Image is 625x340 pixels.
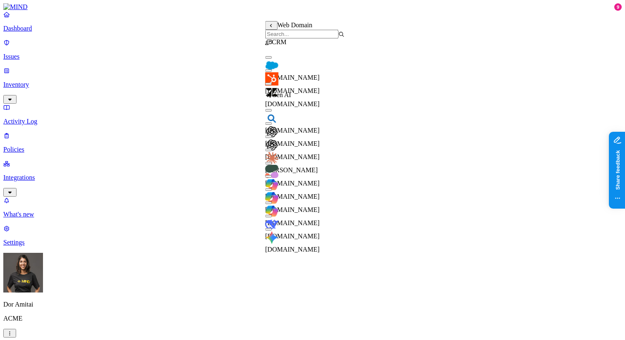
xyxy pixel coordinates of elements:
a: Activity Log [3,104,622,125]
img: copilot.cloud.microsoft favicon [265,178,279,191]
span: [DOMAIN_NAME] [265,100,320,107]
p: Policies [3,146,622,153]
span: Web Domain [277,21,312,29]
img: hubspot.com favicon [265,72,279,86]
img: gemini.google.com favicon [265,231,279,244]
img: copilot.microsoft.com favicon [265,191,279,204]
input: Search... [265,30,339,38]
a: What's new [3,197,622,218]
img: Dor Amitai [3,253,43,292]
img: chatgpt.com favicon [265,138,279,152]
div: CRM [265,38,345,46]
p: ACME [3,315,622,322]
a: Dashboard [3,11,622,32]
div: Gen AI [265,91,345,99]
img: zendesk.com favicon [265,86,279,99]
p: Settings [3,239,622,246]
a: Inventory [3,67,622,102]
img: bing.com favicon [265,112,279,125]
img: MIND [3,3,28,11]
p: Dashboard [3,25,622,32]
a: MIND [3,3,622,11]
span: [DOMAIN_NAME] [265,246,320,253]
img: salesforce.com favicon [265,59,279,72]
p: Activity Log [3,118,622,125]
p: Issues [3,53,622,60]
img: m365.cloud.microsoft favicon [265,204,279,218]
a: Settings [3,225,622,246]
img: claude.ai favicon [265,152,279,165]
div: 9 [614,3,622,11]
img: cohere.com favicon [265,165,279,178]
a: Policies [3,132,622,153]
img: chat.openai.com favicon [265,125,279,138]
p: Integrations [3,174,622,181]
a: Issues [3,39,622,60]
img: deepseek.com favicon [265,218,279,231]
a: Integrations [3,160,622,195]
p: What's new [3,211,622,218]
p: Inventory [3,81,622,88]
